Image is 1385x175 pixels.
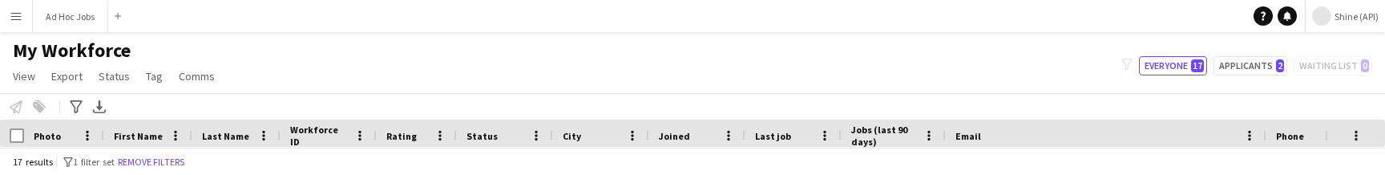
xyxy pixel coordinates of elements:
span: Jobs (last 90 days) [851,124,917,148]
span: 2 [1276,59,1284,72]
span: Phone [1276,130,1304,142]
span: My Workforce [13,39,131,63]
button: Ad Hoc Jobs [33,1,108,32]
span: First Name [114,130,163,142]
a: View [6,66,42,87]
span: Status [99,69,130,83]
a: Status [92,66,136,87]
button: Everyone17 [1139,56,1207,75]
span: Last job [755,130,791,142]
span: Email [955,130,981,142]
span: 17 [1191,59,1204,72]
button: Remove filters [115,153,188,171]
a: Comms [172,66,221,87]
a: Export [45,66,89,87]
span: Rating [386,130,417,142]
span: View [13,69,35,83]
app-action-btn: Export XLSX [90,97,109,116]
span: Comms [179,69,215,83]
span: Export [51,69,83,83]
app-action-btn: Advanced filters [67,97,86,116]
span: Photo [34,130,61,142]
button: Applicants2 [1213,56,1287,75]
span: Joined [659,130,690,142]
span: Shine (API) [1335,10,1379,22]
span: 1 filter set [73,156,115,168]
span: Workforce ID [290,124,348,148]
span: City [563,130,581,142]
a: Tag [139,66,169,87]
span: Status [466,130,498,142]
span: Last Name [202,130,249,142]
span: Tag [146,69,163,83]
